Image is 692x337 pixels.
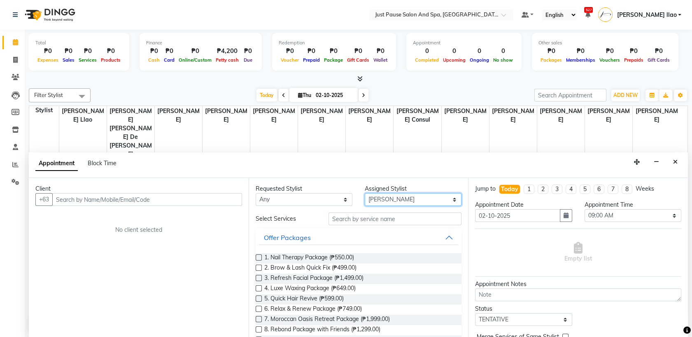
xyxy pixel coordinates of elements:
span: [PERSON_NAME] [442,106,489,125]
button: +63 [35,193,53,206]
div: ₱0 [597,46,622,56]
div: Assigned Stylist [365,185,461,193]
span: Gift Cards [645,57,672,63]
span: [PERSON_NAME] [346,106,393,125]
div: ₱0 [241,46,255,56]
input: Search by Name/Mobile/Email/Code [52,193,242,206]
li: 4 [566,185,576,194]
div: 0 [441,46,468,56]
div: Select Services [249,215,322,223]
div: 0 [413,46,441,56]
div: ₱0 [162,46,177,56]
div: ₱0 [345,46,371,56]
div: ₱0 [645,46,672,56]
div: Client [35,185,242,193]
input: 2025-10-02 [313,89,354,102]
li: 6 [594,185,604,194]
span: Appointment [35,156,78,171]
div: Stylist [29,106,59,115]
div: ₱0 [371,46,389,56]
span: Package [322,57,345,63]
span: [PERSON_NAME] [203,106,250,125]
span: 4. Luxe Waxing Package (₱649.00) [264,284,356,294]
span: Prepaids [622,57,645,63]
div: ₱0 [279,46,301,56]
div: Appointment [413,39,515,46]
span: Block Time [88,159,116,167]
div: ₱0 [622,46,645,56]
span: Completed [413,57,441,63]
span: Wallet [371,57,389,63]
div: 0 [491,46,515,56]
div: ₱0 [301,46,322,56]
span: 5. Quick Hair Revive (₱599.00) [264,294,344,305]
span: Card [162,57,177,63]
li: 7 [608,185,618,194]
div: ₱0 [564,46,597,56]
span: Products [99,57,123,63]
div: ₱4,200 [214,46,241,56]
span: Filter Stylist [34,92,63,98]
li: 1 [524,185,534,194]
span: No show [491,57,515,63]
div: ₱0 [538,46,564,56]
span: Empty list [564,242,592,263]
span: [PERSON_NAME] [633,106,680,125]
span: Vouchers [597,57,622,63]
div: 0 [468,46,491,56]
span: 3. Refresh Facial Package (₱1,499.00) [264,274,363,284]
div: Finance [146,39,255,46]
span: Prepaid [301,57,322,63]
span: [PERSON_NAME] llao [59,106,107,125]
input: Search by service name [329,212,462,225]
div: ₱0 [322,46,345,56]
div: Appointment Notes [475,280,681,289]
li: 2 [538,185,548,194]
div: Status [475,305,572,313]
span: 1. Nail Therapy Package (₱550.00) [264,253,354,263]
span: [PERSON_NAME] [155,106,202,125]
div: Jump to [475,185,496,193]
span: [PERSON_NAME] Consul [394,106,441,125]
span: Sales [61,57,77,63]
span: Memberships [564,57,597,63]
li: 5 [580,185,590,194]
li: 3 [552,185,562,194]
span: [PERSON_NAME] llao [617,11,676,19]
span: Voucher [279,57,301,63]
div: ₱0 [146,46,162,56]
span: Ongoing [468,57,491,63]
span: 6. Relax & Renew Package (₱749.00) [264,305,362,315]
input: Search Appointment [534,89,606,102]
div: ₱0 [35,46,61,56]
span: Services [77,57,99,63]
div: Today [501,185,518,194]
span: [PERSON_NAME] [489,106,537,125]
span: Packages [538,57,564,63]
button: Offer Packages [259,230,459,245]
div: ₱0 [61,46,77,56]
button: Close [669,156,681,168]
span: 2. Brow & Lash Quick Fix (₱499.00) [264,263,356,274]
div: ₱0 [99,46,123,56]
div: Appointment Time [585,201,681,209]
div: ₱0 [177,46,214,56]
div: No client selected [55,226,222,234]
span: Petty cash [214,57,241,63]
span: [PERSON_NAME] [PERSON_NAME] De [PERSON_NAME] [107,106,154,159]
img: Jenilyn llao [598,7,613,22]
button: ADD NEW [611,90,640,101]
span: Expenses [35,57,61,63]
div: Appointment Date [475,201,572,209]
div: ₱0 [77,46,99,56]
span: Today [256,89,277,102]
div: Requested Stylist [256,185,352,193]
div: Weeks [636,185,654,193]
span: Online/Custom [177,57,214,63]
span: 8. Rebond Package with Friends (₱1,299.00) [264,325,380,335]
div: Total [35,39,123,46]
span: [PERSON_NAME] [537,106,585,125]
span: Due [242,57,254,63]
span: Thu [296,92,313,98]
span: 527 [584,7,593,13]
